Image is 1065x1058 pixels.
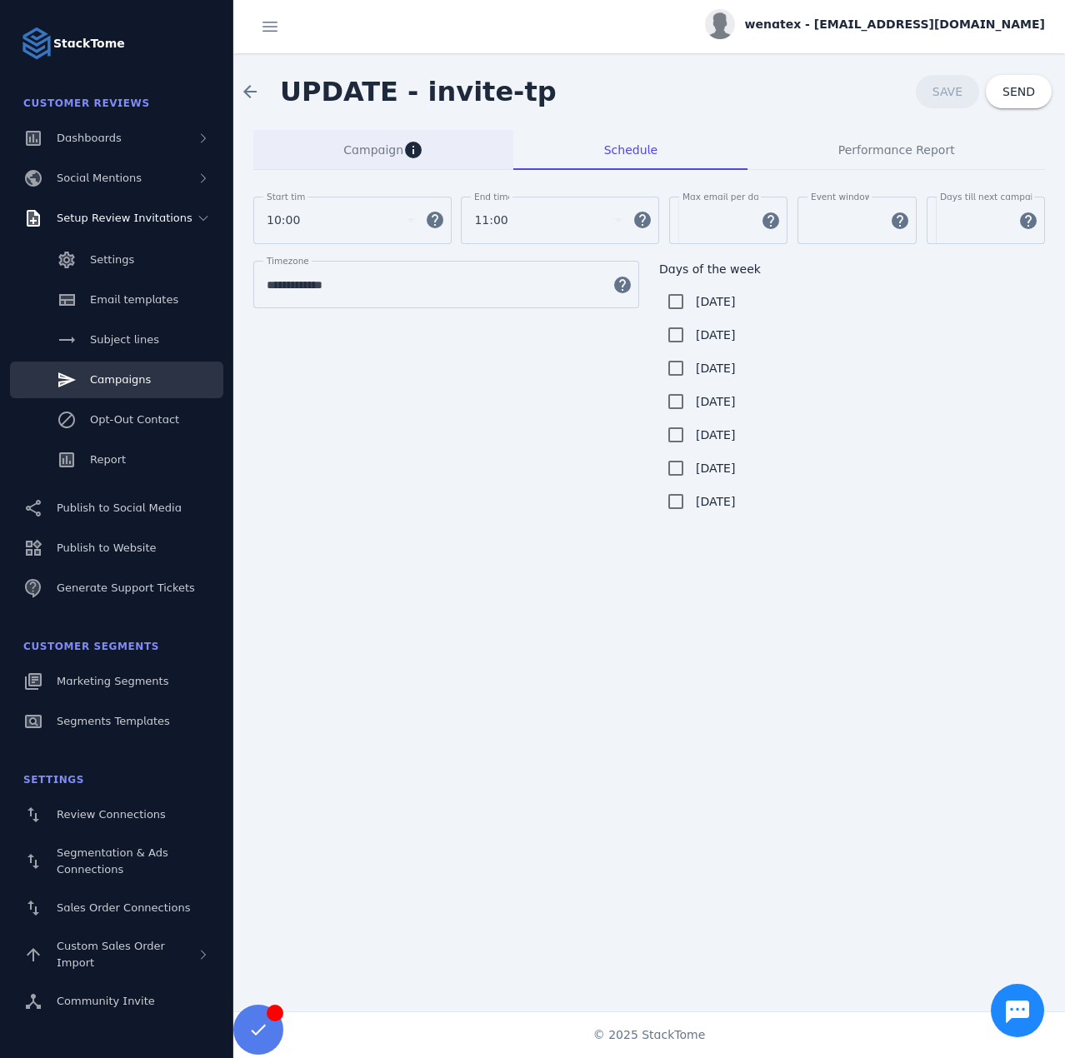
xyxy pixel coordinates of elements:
[57,940,165,969] span: Custom Sales Order Import
[10,442,223,478] a: Report
[57,995,155,1007] span: Community Invite
[10,282,223,318] a: Email templates
[692,492,735,512] label: [DATE]
[10,322,223,358] a: Subject lines
[343,144,403,156] span: Campaign
[57,581,195,594] span: Generate Support Tickets
[692,458,735,478] label: [DATE]
[838,144,955,156] span: Performance Report
[57,808,166,821] span: Review Connections
[20,27,53,60] img: Logo image
[705,9,1045,39] button: wenatex - [EMAIL_ADDRESS][DOMAIN_NAME]
[10,890,223,926] a: Sales Order Connections
[10,242,223,278] a: Settings
[10,402,223,438] a: Opt-Out Contact
[23,641,159,652] span: Customer Segments
[57,502,182,514] span: Publish to Social Media
[692,358,735,378] label: [DATE]
[811,192,872,202] mat-label: Event window
[692,325,735,345] label: [DATE]
[403,140,423,160] mat-icon: info
[90,453,126,466] span: Report
[57,846,168,876] span: Segmentation & Ads Connections
[90,413,179,426] span: Opt-Out Contact
[10,530,223,566] a: Publish to Website
[267,210,300,230] span: 10:00
[10,836,223,886] a: Segmentation & Ads Connections
[267,275,602,295] input: TimeZone
[682,192,764,202] mat-label: Max email per day
[57,541,156,554] span: Publish to Website
[1002,86,1035,97] span: SEND
[10,362,223,398] a: Campaigns
[23,774,84,786] span: Settings
[23,97,150,109] span: Customer Reviews
[745,16,1045,33] span: wenatex - [EMAIL_ADDRESS][DOMAIN_NAME]
[90,373,151,386] span: Campaigns
[474,210,507,230] span: 11:00
[10,703,223,740] a: Segments Templates
[57,132,122,144] span: Dashboards
[692,392,735,412] label: [DATE]
[267,256,309,266] mat-label: Timezone
[10,663,223,700] a: Marketing Segments
[57,901,190,914] span: Sales Order Connections
[593,1026,706,1044] span: © 2025 StackTome
[705,9,735,39] img: profile.jpg
[10,570,223,606] a: Generate Support Tickets
[659,262,761,276] mat-label: Days of the week
[10,490,223,527] a: Publish to Social Media
[474,192,513,202] mat-label: End time
[53,35,125,52] strong: StackTome
[280,76,557,107] span: UPDATE - invite-tp
[692,425,735,445] label: [DATE]
[986,75,1052,108] button: SEND
[90,253,134,266] span: Settings
[90,293,178,306] span: Email templates
[57,172,142,184] span: Social Mentions
[57,675,168,687] span: Marketing Segments
[90,333,159,346] span: Subject lines
[267,192,311,202] mat-label: Start time
[10,796,223,833] a: Review Connections
[57,212,192,224] span: Setup Review Invitations
[692,292,735,312] label: [DATE]
[604,144,657,156] span: Schedule
[57,715,170,727] span: Segments Templates
[10,983,223,1020] a: Community Invite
